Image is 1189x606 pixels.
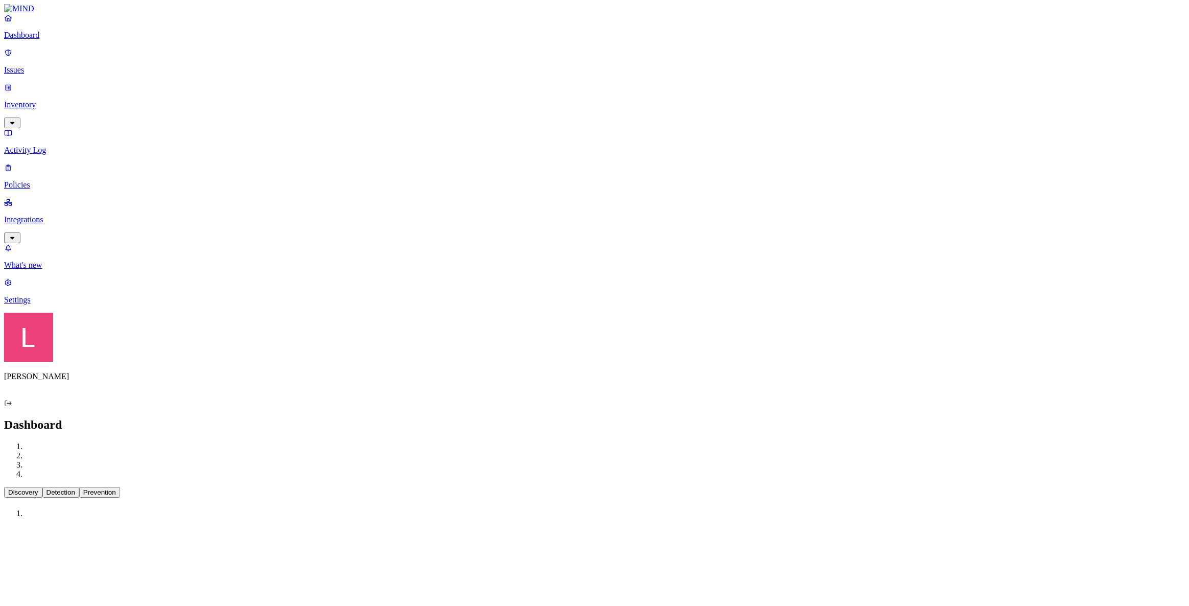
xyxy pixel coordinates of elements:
p: Dashboard [4,31,1185,40]
p: Settings [4,295,1185,305]
p: Integrations [4,215,1185,224]
a: Issues [4,48,1185,75]
p: [PERSON_NAME] [4,372,1185,381]
button: Prevention [79,487,120,498]
a: Dashboard [4,13,1185,40]
p: Issues [4,65,1185,75]
p: Activity Log [4,146,1185,155]
img: MIND [4,4,34,13]
a: Settings [4,278,1185,305]
button: Discovery [4,487,42,498]
p: What's new [4,261,1185,270]
button: Detection [42,487,79,498]
img: Landen Brown [4,313,53,362]
a: What's new [4,243,1185,270]
a: Policies [4,163,1185,190]
a: Activity Log [4,128,1185,155]
a: Integrations [4,198,1185,242]
a: MIND [4,4,1185,13]
h2: Dashboard [4,418,1185,432]
p: Policies [4,180,1185,190]
a: Inventory [4,83,1185,127]
p: Inventory [4,100,1185,109]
